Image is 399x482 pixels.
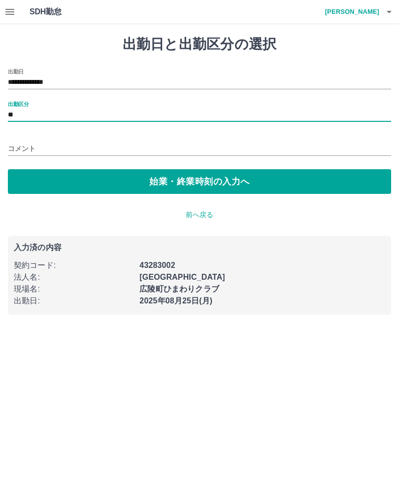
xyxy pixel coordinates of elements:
label: 出勤日 [8,68,24,75]
b: [GEOGRAPHIC_DATA] [139,273,225,281]
p: 法人名 : [14,271,133,283]
b: 広陵町ひまわりクラブ [139,285,219,293]
p: 入力済の内容 [14,244,385,252]
b: 43283002 [139,261,175,269]
b: 2025年08月25日(月) [139,297,212,305]
p: 契約コード : [14,260,133,271]
p: 現場名 : [14,283,133,295]
p: 前へ戻る [8,210,391,220]
p: 出勤日 : [14,295,133,307]
button: 始業・終業時刻の入力へ [8,169,391,194]
label: 出勤区分 [8,100,29,108]
h1: 出勤日と出勤区分の選択 [8,36,391,53]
